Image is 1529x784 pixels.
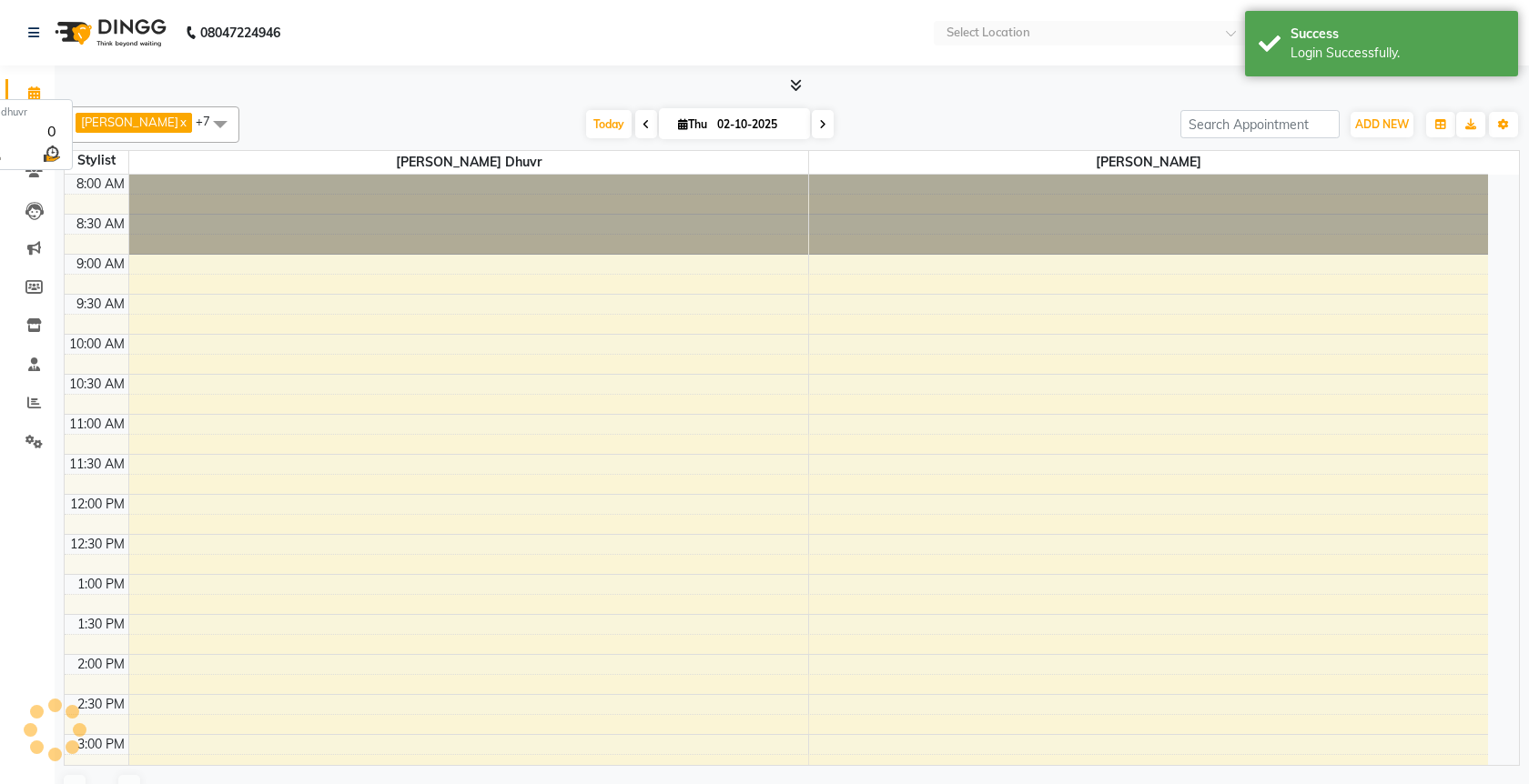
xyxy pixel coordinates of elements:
[66,495,128,514] div: 12:00 PM
[66,415,128,434] div: 11:00 AM
[73,255,128,274] div: 9:00 AM
[1291,25,1504,44] div: Success
[73,295,128,314] div: 9:30 AM
[40,120,63,142] div: 0
[66,375,128,394] div: 10:30 AM
[1180,110,1340,138] input: Search Appointment
[196,114,224,128] span: +7
[200,7,280,58] b: 08047224946
[66,535,128,554] div: 12:30 PM
[586,110,632,138] span: Today
[74,575,128,594] div: 1:00 PM
[1291,44,1504,63] div: Login Successfully.
[947,24,1030,42] div: Select Location
[40,142,63,165] img: wait_time.png
[46,7,171,58] img: logo
[74,735,128,754] div: 3:00 PM
[66,335,128,354] div: 10:00 AM
[81,115,178,129] span: [PERSON_NAME]
[1355,117,1409,131] span: ADD NEW
[1351,112,1413,137] button: ADD NEW
[178,115,187,129] a: x
[73,215,128,234] div: 8:30 AM
[74,695,128,714] div: 2:30 PM
[74,615,128,634] div: 1:30 PM
[712,111,803,138] input: 2025-10-02
[129,151,808,174] span: [PERSON_NAME] dhuvr
[74,655,128,674] div: 2:00 PM
[66,455,128,474] div: 11:30 AM
[65,151,128,170] div: Stylist
[809,151,1489,174] span: [PERSON_NAME]
[73,175,128,194] div: 8:00 AM
[673,117,712,131] span: Thu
